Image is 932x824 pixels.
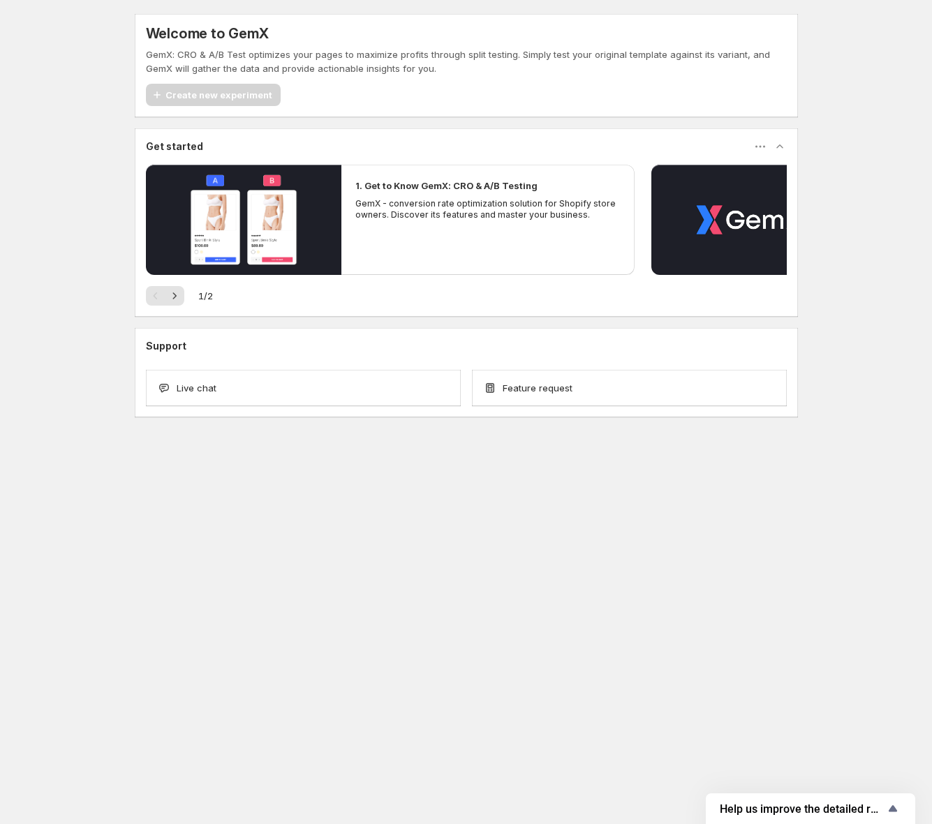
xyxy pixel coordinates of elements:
h3: Support [146,339,186,353]
span: Help us improve the detailed report for A/B campaigns [720,802,885,816]
button: Show survey - Help us improve the detailed report for A/B campaigns [720,800,901,817]
span: Live chat [177,381,216,395]
p: GemX: CRO & A/B Test optimizes your pages to maximize profits through split testing. Simply test ... [146,47,787,75]
p: GemX - conversion rate optimization solution for Shopify store owners. Discover its features and ... [355,198,621,220]
span: Feature request [503,381,572,395]
h5: Welcome to GemX [146,25,269,42]
h3: Get started [146,140,203,153]
h2: 1. Get to Know GemX: CRO & A/B Testing [355,179,538,193]
span: 1 / 2 [198,289,213,303]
